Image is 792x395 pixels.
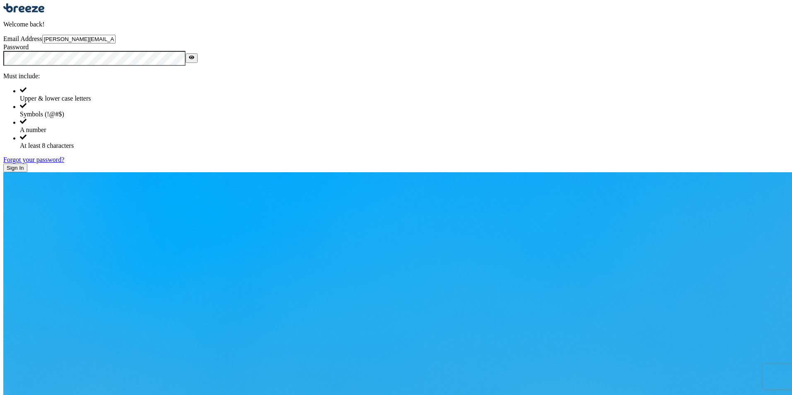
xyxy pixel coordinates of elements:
span: Sign In [7,165,24,171]
span: A number [20,126,46,133]
label: Email Address [3,35,42,42]
label: Password [3,43,29,51]
input: example@gmail.com [42,35,116,43]
p: Must include: [3,72,789,80]
button: Show password [186,53,198,63]
span: Upper & lower case letters [20,95,91,102]
span: Symbols (!@#$) [20,111,64,118]
button: Sign In [3,164,27,172]
p: Welcome back! [3,21,789,28]
span: At least 8 characters [20,142,74,149]
a: Forgot your password? [3,156,64,163]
